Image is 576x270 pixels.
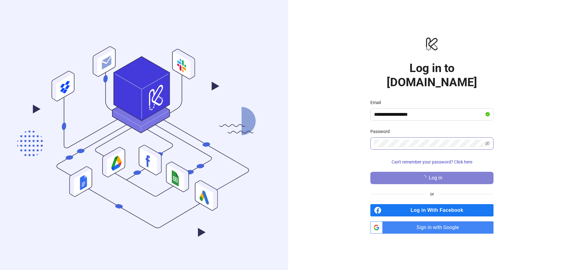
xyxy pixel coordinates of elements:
button: Log in [370,172,493,184]
span: Sign in with Google [385,221,493,234]
span: Log in With Facebook [384,204,493,216]
h1: Log in to [DOMAIN_NAME] [370,61,493,89]
a: Can't remember your password? Click here [370,159,493,164]
button: Can't remember your password? Click here [370,157,493,167]
label: Email [370,99,385,106]
a: Sign in with Google [370,221,493,234]
a: Log in With Facebook [370,204,493,216]
span: or [425,191,439,197]
label: Password [370,128,394,135]
input: Email [374,111,484,118]
span: eye-invisible [485,141,490,146]
input: Password [374,140,484,147]
span: loading [421,175,427,180]
span: Can't remember your password? Click here [392,159,472,164]
span: Log in [429,175,442,181]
